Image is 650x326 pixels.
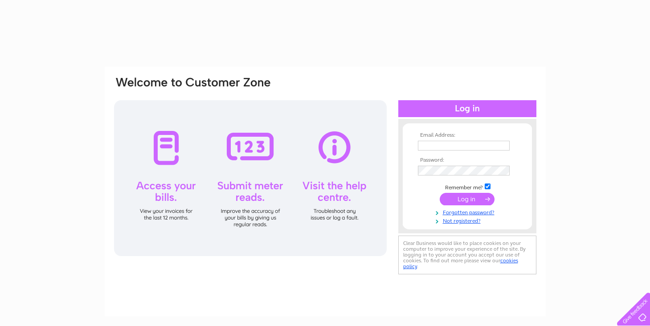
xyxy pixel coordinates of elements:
a: cookies policy [403,257,518,269]
a: Not registered? [418,216,519,224]
td: Remember me? [416,182,519,191]
input: Submit [440,193,495,205]
th: Email Address: [416,132,519,139]
div: Clear Business would like to place cookies on your computer to improve your experience of the sit... [398,236,536,274]
a: Forgotten password? [418,208,519,216]
th: Password: [416,157,519,163]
